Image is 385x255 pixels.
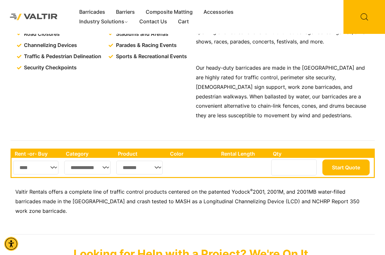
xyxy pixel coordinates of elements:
[22,52,101,61] span: Traffic & Pedestrian Delineation
[115,150,167,158] th: Product
[114,29,168,39] span: Stadiums and Arenas
[134,17,173,27] a: Contact Us
[63,150,115,158] th: Category
[4,237,18,251] div: Accessibility Menu
[116,161,163,174] select: Single select
[15,189,250,195] span: Valtir Rentals offers a complete line of traffic control products centered on the patented Yodock
[167,150,218,158] th: Color
[22,29,60,39] span: Road Closures
[198,7,239,17] a: Accessories
[114,41,177,50] span: Parades & Racing Events
[111,7,140,17] a: Barriers
[173,17,194,27] a: Cart
[5,9,63,25] img: Valtir Rentals
[196,63,372,121] p: Our heady-duty barricades are made in the [GEOGRAPHIC_DATA] and are highly rated for traffic cont...
[218,150,270,158] th: Rental Length
[140,7,198,17] a: Composite Matting
[271,159,317,175] input: Number
[114,52,187,61] span: Sports & Recreational Events
[12,150,63,158] th: Rent -or- Buy
[64,161,111,174] select: Single select
[74,7,111,17] a: Barricades
[13,161,59,174] select: Single select
[270,150,320,158] th: Qty
[22,41,77,50] span: Channelizing Devices
[15,189,359,214] span: 2001, 2001M, and 2001MB water-filled barricades made in the [GEOGRAPHIC_DATA] and crash tested to...
[250,188,253,193] sup: ®
[22,63,77,73] span: Security Checkpoints
[74,17,134,27] a: Industry Solutions
[322,159,370,175] button: Start Quote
